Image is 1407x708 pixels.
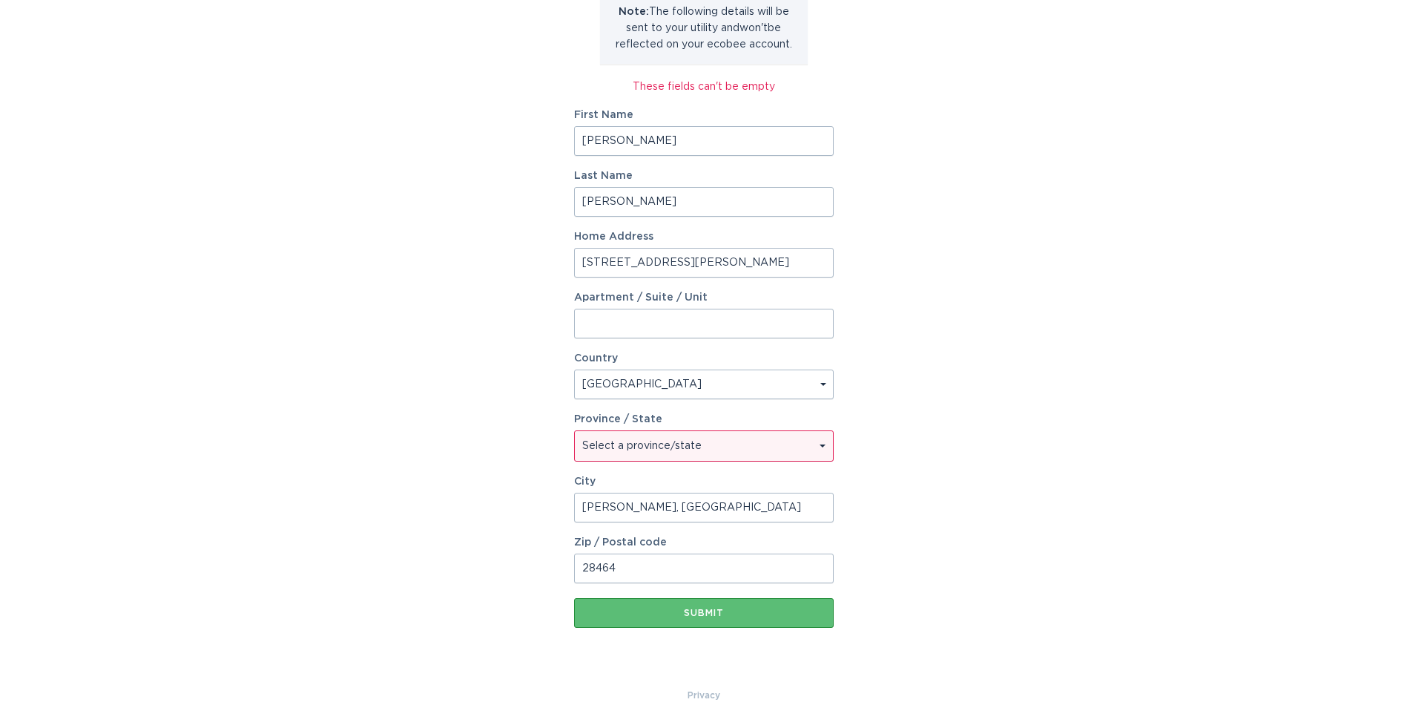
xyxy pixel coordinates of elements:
[574,537,834,548] label: Zip / Postal code
[574,292,834,303] label: Apartment / Suite / Unit
[574,110,834,120] label: First Name
[619,7,649,17] strong: Note:
[574,232,834,242] label: Home Address
[574,353,618,364] label: Country
[574,414,662,425] label: Province / State
[574,171,834,181] label: Last Name
[574,598,834,628] button: Submit
[581,609,826,617] div: Submit
[688,687,720,704] a: Privacy Policy & Terms of Use
[611,4,797,53] p: The following details will be sent to your utility and won't be reflected on your ecobee account.
[574,476,834,487] label: City
[574,79,834,95] div: These fields can't be empty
